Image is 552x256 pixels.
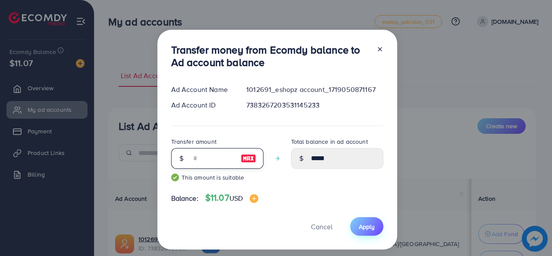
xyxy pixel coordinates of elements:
[171,137,216,146] label: Transfer amount
[241,153,256,164] img: image
[350,217,383,236] button: Apply
[171,44,370,69] h3: Transfer money from Ecomdy balance to Ad account balance
[229,193,243,203] span: USD
[359,222,375,231] span: Apply
[164,85,240,95] div: Ad Account Name
[171,193,198,203] span: Balance:
[311,222,332,231] span: Cancel
[205,193,258,203] h4: $11.07
[239,100,390,110] div: 7383267203531145233
[250,194,258,203] img: image
[239,85,390,95] div: 1012691_eshopz account_1719050871167
[300,217,343,236] button: Cancel
[164,100,240,110] div: Ad Account ID
[171,174,179,181] img: guide
[171,173,263,182] small: This amount is suitable
[291,137,368,146] label: Total balance in ad account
